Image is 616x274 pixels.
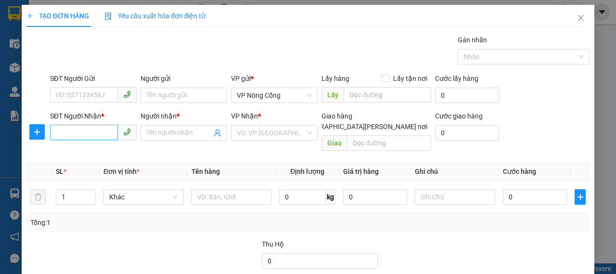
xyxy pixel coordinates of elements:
[326,189,335,205] span: kg
[290,168,324,175] span: Định lượng
[389,73,431,84] span: Lấy tận nơi
[458,36,487,44] label: Gán nhãn
[56,168,64,175] span: SL
[104,13,112,20] img: icon
[123,128,131,136] span: phone
[344,87,431,103] input: Dọc đường
[435,125,499,141] input: Cước giao hàng
[415,189,495,205] input: Ghi Chú
[237,88,312,103] span: VP Nông Cống
[503,168,536,175] span: Cước hàng
[231,112,258,120] span: VP Nhận
[123,91,131,98] span: phone
[343,168,379,175] span: Giá trị hàng
[321,87,344,103] span: Lấy
[575,189,586,205] button: plus
[214,129,221,137] span: user-add
[26,12,89,20] span: TẠO ĐƠN HÀNG
[262,240,284,248] span: Thu Hộ
[141,111,227,121] div: Người nhận
[321,75,349,82] span: Lấy hàng
[141,73,227,84] div: Người gửi
[50,111,137,121] div: SĐT Người Nhận
[567,5,594,32] button: Close
[321,135,347,151] span: Giao
[435,75,478,82] label: Cước lấy hàng
[26,13,33,19] span: plus
[192,189,272,205] input: VD: Bàn, Ghế
[435,112,483,120] label: Cước giao hàng
[435,88,499,103] input: Cước lấy hàng
[29,124,45,140] button: plus
[575,193,585,201] span: plus
[104,12,206,20] span: Yêu cầu xuất hóa đơn điện tử
[50,73,137,84] div: SĐT Người Gửi
[30,128,44,136] span: plus
[231,73,318,84] div: VP gửi
[109,190,178,204] span: Khác
[103,168,140,175] span: Đơn vị tính
[30,189,46,205] button: delete
[343,189,407,205] input: 0
[30,217,239,228] div: Tổng: 1
[577,14,585,22] span: close
[192,168,220,175] span: Tên hàng
[411,162,499,181] th: Ghi chú
[321,112,352,120] span: Giao hàng
[296,121,431,132] span: [GEOGRAPHIC_DATA][PERSON_NAME] nơi
[347,135,431,151] input: Dọc đường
